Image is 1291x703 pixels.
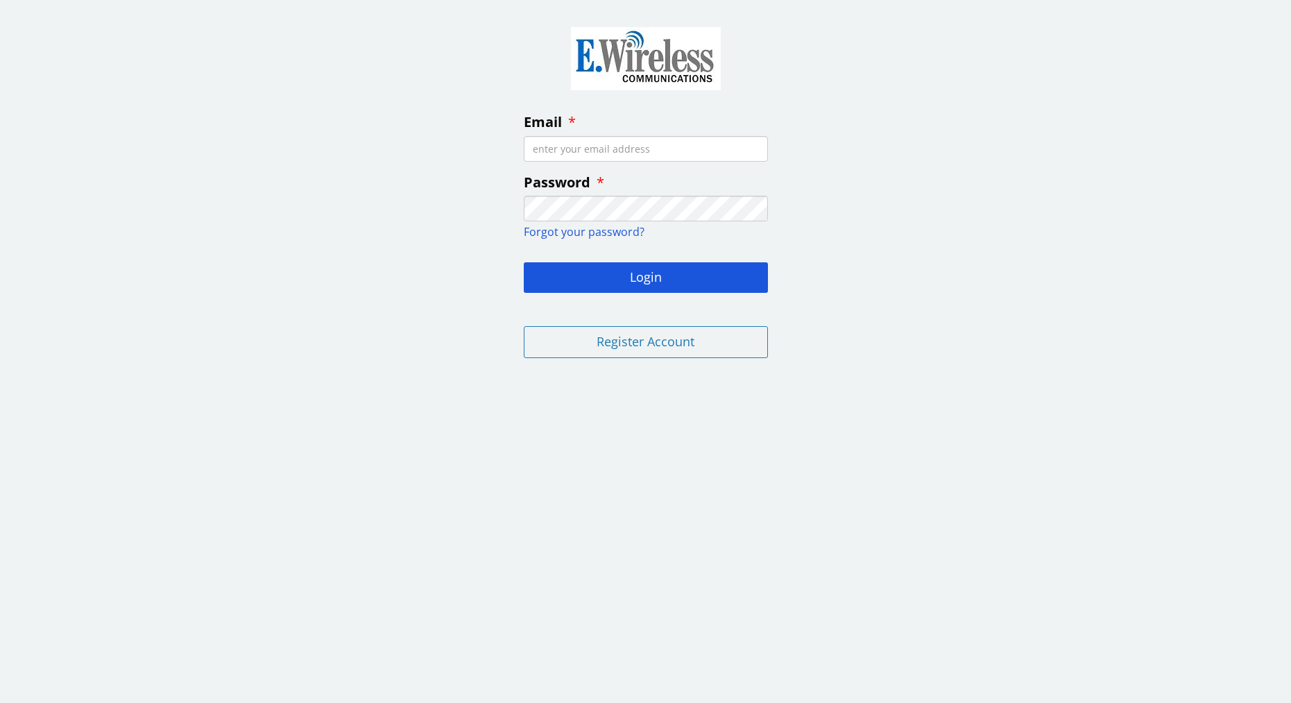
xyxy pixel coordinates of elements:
span: Password [524,173,590,192]
span: Email [524,112,562,131]
button: Register Account [524,326,768,358]
a: Forgot your password? [524,224,644,239]
button: Login [524,262,768,293]
input: enter your email address [524,136,768,162]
